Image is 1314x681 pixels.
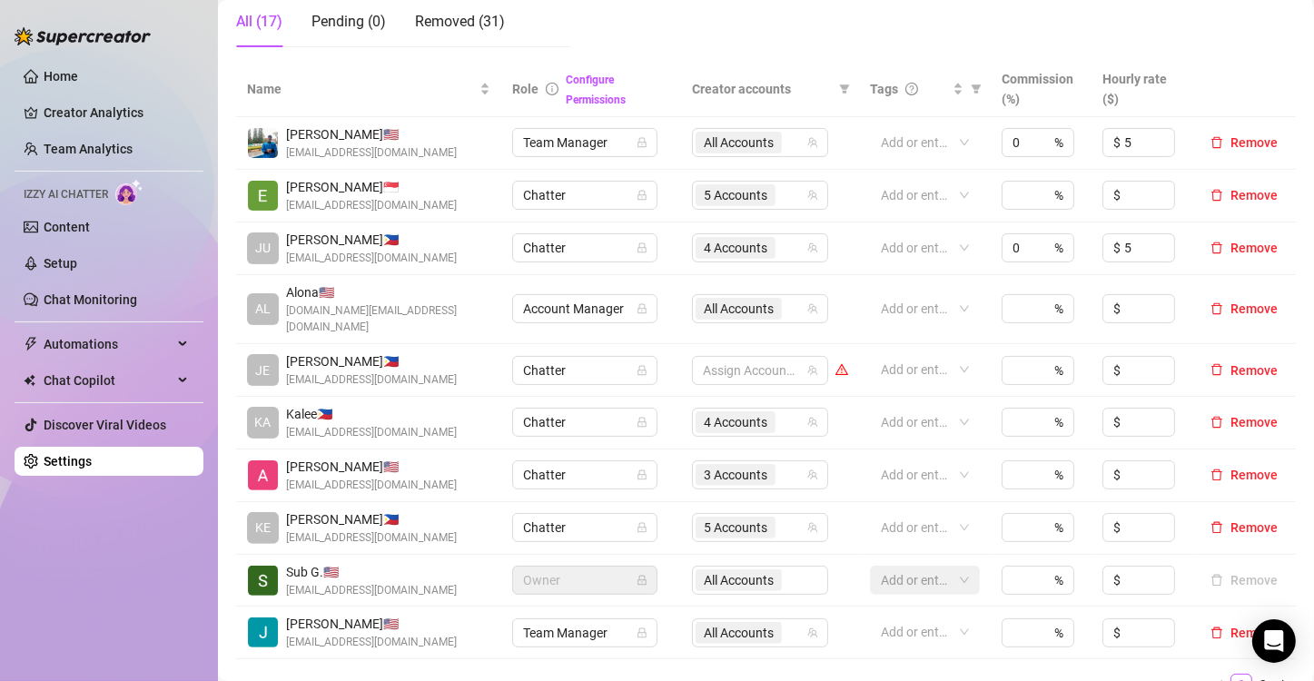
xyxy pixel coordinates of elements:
[637,627,647,638] span: lock
[523,295,647,322] span: Account Manager
[286,124,457,144] span: [PERSON_NAME] 🇺🇸
[637,242,647,253] span: lock
[523,357,647,384] span: Chatter
[704,465,767,485] span: 3 Accounts
[696,622,782,644] span: All Accounts
[286,477,457,494] span: [EMAIL_ADDRESS][DOMAIN_NAME]
[1203,184,1285,206] button: Remove
[236,11,282,33] div: All (17)
[286,230,457,250] span: [PERSON_NAME] 🇵🇭
[807,365,818,376] span: team
[704,238,767,258] span: 4 Accounts
[512,82,538,96] span: Role
[286,529,457,547] span: [EMAIL_ADDRESS][DOMAIN_NAME]
[704,133,774,153] span: All Accounts
[523,409,647,436] span: Chatter
[24,337,38,351] span: thunderbolt
[286,424,457,441] span: [EMAIL_ADDRESS][DOMAIN_NAME]
[566,74,626,106] a: Configure Permissions
[967,75,985,103] span: filter
[971,84,982,94] span: filter
[1203,411,1285,433] button: Remove
[24,374,35,387] img: Chat Copilot
[1210,189,1223,202] span: delete
[286,177,457,197] span: [PERSON_NAME] 🇸🇬
[696,132,782,153] span: All Accounts
[1210,469,1223,481] span: delete
[1092,62,1192,117] th: Hourly rate ($)
[1230,188,1278,202] span: Remove
[807,303,818,314] span: team
[236,62,501,117] th: Name
[255,299,271,319] span: AL
[1230,468,1278,482] span: Remove
[286,562,457,582] span: Sub G. 🇺🇸
[807,190,818,201] span: team
[44,98,189,127] a: Creator Analytics
[807,469,818,480] span: team
[44,454,92,469] a: Settings
[523,234,647,262] span: Chatter
[637,303,647,314] span: lock
[1210,521,1223,534] span: delete
[1230,415,1278,429] span: Remove
[44,142,133,156] a: Team Analytics
[696,184,776,206] span: 5 Accounts
[1203,517,1285,538] button: Remove
[807,417,818,428] span: team
[44,292,137,307] a: Chat Monitoring
[704,623,774,643] span: All Accounts
[256,360,271,380] span: JE
[247,79,476,99] span: Name
[1230,363,1278,378] span: Remove
[44,366,173,395] span: Chat Copilot
[286,404,457,424] span: Kalee 🇵🇭
[704,412,767,432] span: 4 Accounts
[696,411,776,433] span: 4 Accounts
[44,256,77,271] a: Setup
[1203,569,1285,591] button: Remove
[637,365,647,376] span: lock
[1210,416,1223,429] span: delete
[286,634,457,651] span: [EMAIL_ADDRESS][DOMAIN_NAME]
[696,517,776,538] span: 5 Accounts
[44,330,173,359] span: Automations
[696,464,776,486] span: 3 Accounts
[44,220,90,234] a: Content
[870,79,898,99] span: Tags
[1210,242,1223,254] span: delete
[991,62,1092,117] th: Commission (%)
[248,460,278,490] img: Alexicon Ortiaga
[637,417,647,428] span: lock
[1230,135,1278,150] span: Remove
[1230,520,1278,535] span: Remove
[704,518,767,538] span: 5 Accounts
[248,566,278,596] img: Sub Genius
[1203,237,1285,259] button: Remove
[807,242,818,253] span: team
[415,11,505,33] div: Removed (31)
[44,69,78,84] a: Home
[286,250,457,267] span: [EMAIL_ADDRESS][DOMAIN_NAME]
[286,282,490,302] span: Alona 🇺🇸
[286,457,457,477] span: [PERSON_NAME] 🇺🇸
[523,619,647,646] span: Team Manager
[286,371,457,389] span: [EMAIL_ADDRESS][DOMAIN_NAME]
[255,518,271,538] span: KE
[255,238,271,258] span: JU
[44,418,166,432] a: Discover Viral Videos
[248,617,278,647] img: Jodi
[704,185,767,205] span: 5 Accounts
[286,197,457,214] span: [EMAIL_ADDRESS][DOMAIN_NAME]
[1230,626,1278,640] span: Remove
[835,75,854,103] span: filter
[696,237,776,259] span: 4 Accounts
[1210,302,1223,315] span: delete
[286,351,457,371] span: [PERSON_NAME] 🇵🇭
[807,627,818,638] span: team
[286,582,457,599] span: [EMAIL_ADDRESS][DOMAIN_NAME]
[24,186,108,203] span: Izzy AI Chatter
[692,79,832,99] span: Creator accounts
[704,299,774,319] span: All Accounts
[311,11,386,33] div: Pending (0)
